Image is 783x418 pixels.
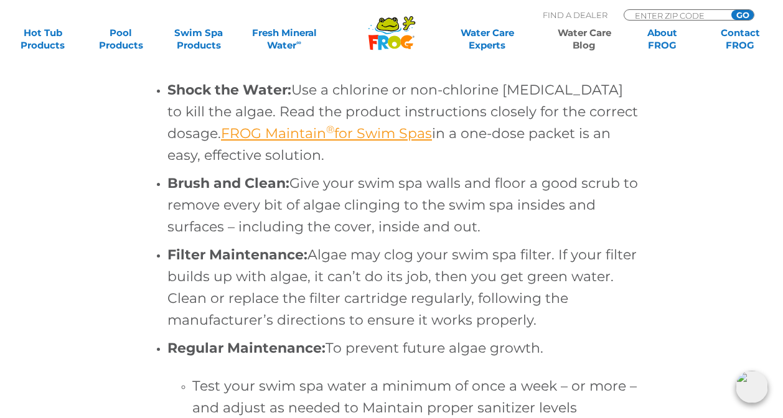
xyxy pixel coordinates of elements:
strong: Filter Maintenance: [167,246,307,263]
a: FROG Maintain®for Swim Spas [221,125,432,142]
a: Fresh MineralWater∞ [246,27,322,52]
a: Water CareBlog [554,27,614,52]
a: Hot TubProducts [12,27,73,52]
h4: Use a chlorine or non-chlorine [MEDICAL_DATA] to kill the algae. Read the product instructions cl... [167,79,640,166]
sup: ∞ [296,38,301,47]
h4: To prevent future algae growth. [167,337,640,359]
a: Water CareExperts [438,27,537,52]
strong: Regular Maintenance: [167,340,326,356]
h4: Algae may clog your swim spa filter. If your filter builds up with algae, it can’t do its job, th... [167,244,640,331]
p: Find A Dealer [543,9,607,21]
input: Zip Code Form [634,10,718,21]
a: ContactFROG [710,27,771,52]
strong: Shock the Water: [167,81,291,98]
a: AboutFROG [632,27,692,52]
img: openIcon [736,371,768,403]
h4: Give your swim spa walls and floor a good scrub to remove every bit of algae clinging to the swim... [167,172,640,238]
sup: ® [326,123,334,136]
a: Swim SpaProducts [169,27,229,52]
input: GO [731,10,754,20]
a: PoolProducts [90,27,151,52]
strong: Brush and Clean: [167,175,289,192]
